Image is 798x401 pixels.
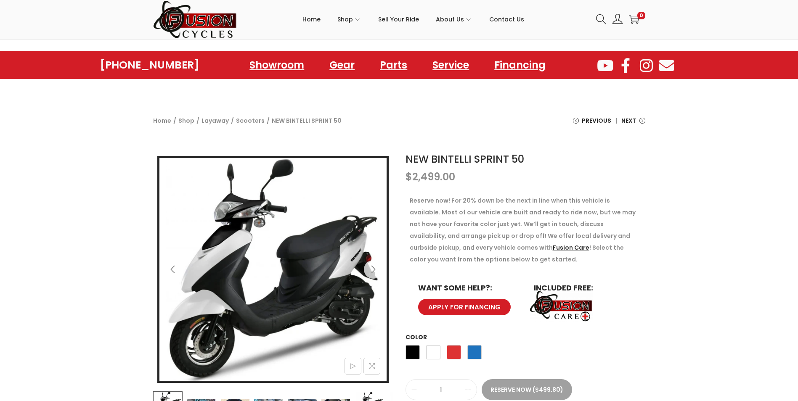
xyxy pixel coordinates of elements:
[337,9,353,30] span: Shop
[201,116,229,125] a: Layaway
[153,116,171,125] a: Home
[534,284,633,292] h6: INCLUDED FREE:
[553,243,589,252] a: Fusion Care
[371,55,416,75] a: Parts
[621,115,645,133] a: Next
[436,0,472,38] a: About Us
[272,115,342,127] span: NEW BINTELLI SPRINT 50
[164,260,182,279] button: Previous
[486,55,554,75] a: Financing
[428,304,501,310] span: APPLY FOR FINANCING
[364,260,382,279] button: Next
[231,115,234,127] span: /
[621,115,636,127] span: Next
[482,379,572,400] button: Reserve Now ($499.80)
[406,333,427,341] label: Color
[418,284,517,292] h6: WANT SOME HELP?:
[573,115,611,133] a: Previous
[406,170,412,184] span: $
[337,0,361,38] a: Shop
[410,195,641,265] p: Reserve now! For 20% down be the next in line when this vehicle is available. Most of our vehicle...
[489,0,524,38] a: Contact Us
[237,0,590,38] nav: Primary navigation
[236,116,265,125] a: Scooters
[173,115,176,127] span: /
[267,115,270,127] span: /
[378,9,419,30] span: Sell Your Ride
[424,55,477,75] a: Service
[196,115,199,127] span: /
[302,9,321,30] span: Home
[406,384,477,396] input: Product quantity
[159,158,387,385] img: NEW BINTELLI SPRINT 50
[418,299,511,315] a: APPLY FOR FINANCING
[321,55,363,75] a: Gear
[406,170,455,184] bdi: 2,499.00
[489,9,524,30] span: Contact Us
[178,116,194,125] a: Shop
[436,9,464,30] span: About Us
[241,55,313,75] a: Showroom
[582,115,611,127] span: Previous
[629,14,639,24] a: 0
[100,59,199,71] a: [PHONE_NUMBER]
[378,0,419,38] a: Sell Your Ride
[241,55,554,75] nav: Menu
[302,0,321,38] a: Home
